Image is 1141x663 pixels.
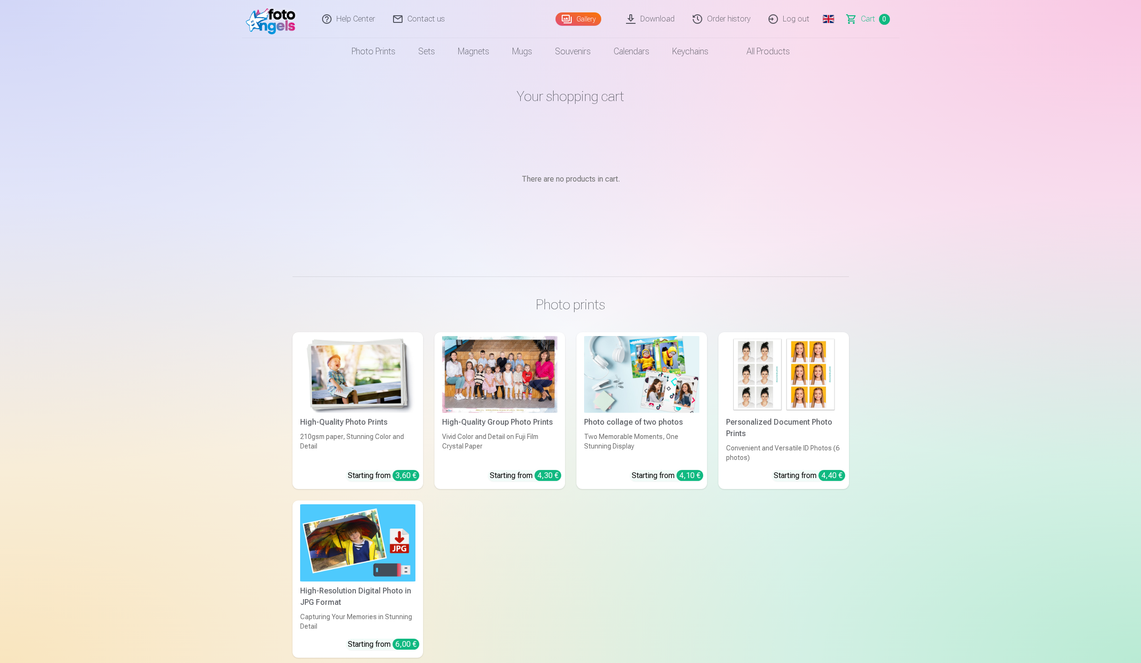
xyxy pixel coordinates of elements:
p: There are no products in cart. [293,173,849,185]
a: High-Resolution Digital Photo in JPG FormatHigh-Resolution Digital Photo in JPG FormatCapturing Y... [293,500,423,657]
div: Starting from [348,639,419,650]
img: /fa1 [246,4,301,34]
div: 210gsm paper, Stunning Color and Detail [296,432,419,462]
span: 0 [879,14,890,25]
img: High-Quality Photo Prints [300,336,415,413]
div: High-Quality Photo Prints [296,417,419,428]
div: Vivid Color and Detail on Fuji Film Crystal Paper [438,432,561,462]
span: Сart [861,13,875,25]
div: Photo collage of two photos [580,417,703,428]
div: Starting from [348,470,419,481]
a: Souvenirs [544,38,602,65]
h1: Your shopping cart [293,88,849,105]
div: Starting from [490,470,561,481]
a: High-Quality Photo PrintsHigh-Quality Photo Prints210gsm paper, Stunning Color and DetailStarting... [293,332,423,489]
a: Photo prints [340,38,407,65]
div: 4,40 € [818,470,845,481]
div: Two Memorable Moments, One Stunning Display [580,432,703,462]
div: 4,30 € [535,470,561,481]
img: Photo collage of two photos [584,336,699,413]
div: Starting from [632,470,703,481]
div: High-Resolution Digital Photo in JPG Format [296,585,419,608]
div: High-Quality Group Photo Prints [438,417,561,428]
div: Capturing Your Memories in Stunning Detail [296,612,419,631]
h3: Photo prints [300,296,841,313]
a: Personalized Document Photo PrintsPersonalized Document Photo PrintsConvenient and Versatile ID P... [718,332,849,489]
div: 6,00 € [393,639,419,650]
a: Keychains [661,38,720,65]
img: High-Resolution Digital Photo in JPG Format [300,504,415,581]
a: Gallery [555,12,601,26]
a: All products [720,38,801,65]
img: Personalized Document Photo Prints [726,336,841,413]
a: Photo collage of two photosPhoto collage of two photosTwo Memorable Moments, One Stunning Display... [576,332,707,489]
div: Starting from [774,470,845,481]
a: Mugs [501,38,544,65]
a: Magnets [446,38,501,65]
a: Sets [407,38,446,65]
a: Calendars [602,38,661,65]
div: 3,60 € [393,470,419,481]
a: High-Quality Group Photo PrintsVivid Color and Detail on Fuji Film Crystal PaperStarting from 4,30 € [434,332,565,489]
div: 4,10 € [677,470,703,481]
div: Personalized Document Photo Prints [722,417,845,439]
div: Convenient and Versatile ID Photos (6 photos) [722,443,845,462]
